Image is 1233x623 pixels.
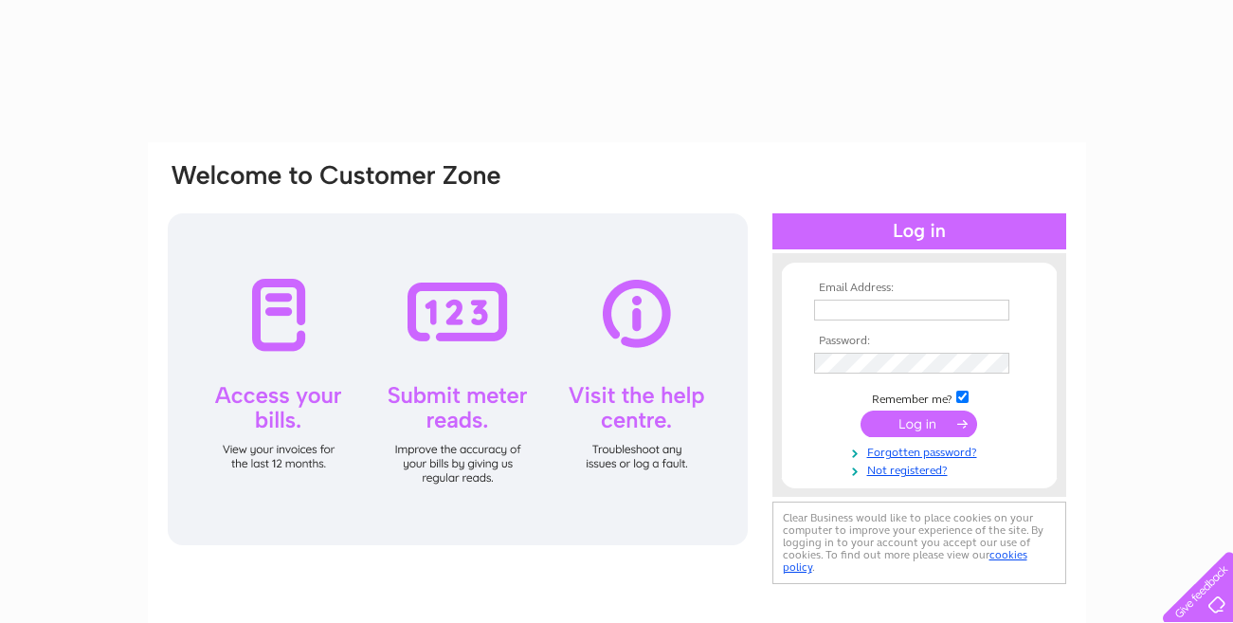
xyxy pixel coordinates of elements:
[809,282,1029,295] th: Email Address:
[809,388,1029,407] td: Remember me?
[814,442,1029,460] a: Forgotten password?
[772,502,1066,584] div: Clear Business would like to place cookies on your computer to improve your experience of the sit...
[861,411,977,437] input: Submit
[783,548,1027,574] a: cookies policy
[814,460,1029,478] a: Not registered?
[809,335,1029,348] th: Password:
